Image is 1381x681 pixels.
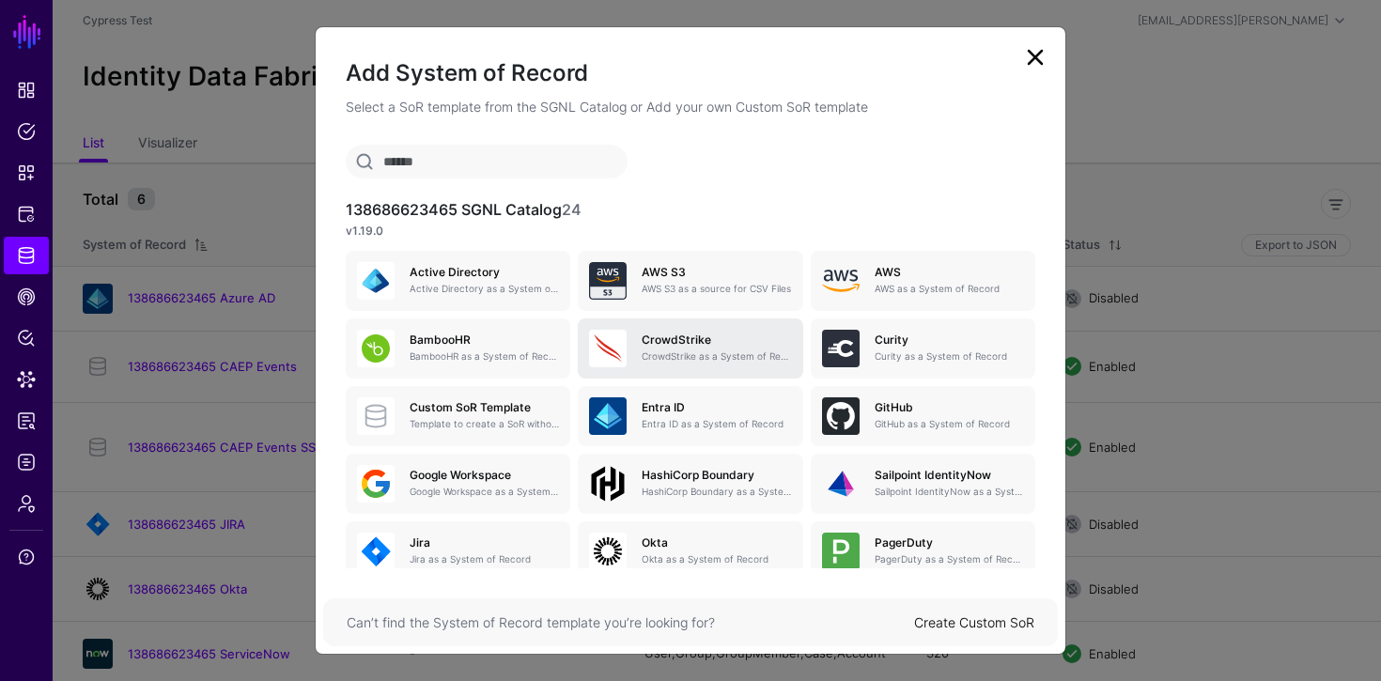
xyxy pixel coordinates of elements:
[642,401,791,414] h5: Entra ID
[875,469,1024,482] h5: Sailpoint IdentityNow
[357,262,395,300] img: svg+xml;base64,PHN2ZyB3aWR0aD0iNjQiIGhlaWdodD0iNjQiIHZpZXdCb3g9IjAgMCA2NCA2NCIgZmlsbD0ibm9uZSIgeG...
[562,200,582,219] span: 24
[410,417,559,431] p: Template to create a SoR without any entities, attributes or relationships. Once created, you can...
[875,536,1024,549] h5: PagerDuty
[589,533,627,570] img: svg+xml;base64,PHN2ZyB3aWR0aD0iNjQiIGhlaWdodD0iNjQiIHZpZXdCb3g9IjAgMCA2NCA2NCIgZmlsbD0ibm9uZSIgeG...
[811,454,1035,514] a: Sailpoint IdentityNowSailpoint IdentityNow as a System of Record
[346,318,570,379] a: BambooHRBambooHR as a System of Record
[642,417,791,431] p: Entra ID as a System of Record
[642,469,791,482] h5: HashiCorp Boundary
[347,612,914,632] div: Can’t find the System of Record template you’re looking for?
[875,401,1024,414] h5: GitHub
[822,397,860,435] img: svg+xml;base64,PHN2ZyB3aWR0aD0iNjQiIGhlaWdodD0iNjQiIHZpZXdCb3g9IjAgMCA2NCA2NCIgZmlsbD0ibm9uZSIgeG...
[822,262,860,300] img: svg+xml;base64,PHN2ZyB4bWxucz0iaHR0cDovL3d3dy53My5vcmcvMjAwMC9zdmciIHhtbG5zOnhsaW5rPSJodHRwOi8vd3...
[642,536,791,549] h5: Okta
[875,417,1024,431] p: GitHub as a System of Record
[642,333,791,347] h5: CrowdStrike
[822,330,860,367] img: svg+xml;base64,PHN2ZyB3aWR0aD0iNjQiIGhlaWdodD0iNjQiIHZpZXdCb3g9IjAgMCA2NCA2NCIgZmlsbD0ibm9uZSIgeG...
[578,251,802,311] a: AWS S3AWS S3 as a source for CSV Files
[642,349,791,364] p: CrowdStrike as a System of Record
[346,224,383,238] strong: v1.19.0
[410,469,559,482] h5: Google Workspace
[642,485,791,499] p: HashiCorp Boundary as a System of Record
[589,465,627,503] img: svg+xml;base64,PHN2ZyB4bWxucz0iaHR0cDovL3d3dy53My5vcmcvMjAwMC9zdmciIHdpZHRoPSIxMDBweCIgaGVpZ2h0PS...
[578,386,802,446] a: Entra IDEntra ID as a System of Record
[346,454,570,514] a: Google WorkspaceGoogle Workspace as a System of Record
[410,552,559,566] p: Jira as a System of Record
[589,397,627,435] img: svg+xml;base64,PHN2ZyB3aWR0aD0iNjQiIGhlaWdodD0iNjQiIHZpZXdCb3g9IjAgMCA2NCA2NCIgZmlsbD0ibm9uZSIgeG...
[578,454,802,514] a: HashiCorp BoundaryHashiCorp Boundary as a System of Record
[811,318,1035,379] a: CurityCurity as a System of Record
[578,521,802,581] a: OktaOkta as a System of Record
[875,333,1024,347] h5: Curity
[811,521,1035,581] a: PagerDutyPagerDuty as a System of Record
[875,266,1024,279] h5: AWS
[578,318,802,379] a: CrowdStrikeCrowdStrike as a System of Record
[642,552,791,566] p: Okta as a System of Record
[875,485,1024,499] p: Sailpoint IdentityNow as a System of Record
[410,282,559,296] p: Active Directory as a System of Record
[357,330,395,367] img: svg+xml;base64,PHN2ZyB3aWR0aD0iNjQiIGhlaWdodD0iNjQiIHZpZXdCb3g9IjAgMCA2NCA2NCIgZmlsbD0ibm9uZSIgeG...
[346,521,570,581] a: JiraJira as a System of Record
[822,533,860,570] img: svg+xml;base64,PHN2ZyB3aWR0aD0iNjQiIGhlaWdodD0iNjQiIHZpZXdCb3g9IjAgMCA2NCA2NCIgZmlsbD0ibm9uZSIgeG...
[410,333,559,347] h5: BambooHR
[822,465,860,503] img: svg+xml;base64,PHN2ZyB3aWR0aD0iNjQiIGhlaWdodD0iNjQiIHZpZXdCb3g9IjAgMCA2NCA2NCIgZmlsbD0ibm9uZSIgeG...
[642,282,791,296] p: AWS S3 as a source for CSV Files
[589,330,627,367] img: svg+xml;base64,PHN2ZyB3aWR0aD0iNjQiIGhlaWdodD0iNjQiIHZpZXdCb3g9IjAgMCA2NCA2NCIgZmlsbD0ibm9uZSIgeG...
[346,97,1035,116] p: Select a SoR template from the SGNL Catalog or Add your own Custom SoR template
[410,485,559,499] p: Google Workspace as a System of Record
[914,614,1034,630] a: Create Custom SoR
[410,536,559,549] h5: Jira
[410,349,559,364] p: BambooHR as a System of Record
[811,251,1035,311] a: AWSAWS as a System of Record
[589,262,627,300] img: svg+xml;base64,PHN2ZyB3aWR0aD0iNjQiIGhlaWdodD0iNjQiIHZpZXdCb3g9IjAgMCA2NCA2NCIgZmlsbD0ibm9uZSIgeG...
[346,386,570,446] a: Custom SoR TemplateTemplate to create a SoR without any entities, attributes or relationships. On...
[875,552,1024,566] p: PagerDuty as a System of Record
[875,282,1024,296] p: AWS as a System of Record
[811,386,1035,446] a: GitHubGitHub as a System of Record
[346,57,1035,89] h2: Add System of Record
[346,251,570,311] a: Active DirectoryActive Directory as a System of Record
[642,266,791,279] h5: AWS S3
[357,533,395,570] img: svg+xml;base64,PHN2ZyB3aWR0aD0iNjQiIGhlaWdodD0iNjQiIHZpZXdCb3g9IjAgMCA2NCA2NCIgZmlsbD0ibm9uZSIgeG...
[346,201,1035,219] h3: 138686623465 SGNL Catalog
[410,266,559,279] h5: Active Directory
[357,465,395,503] img: svg+xml;base64,PHN2ZyB3aWR0aD0iNjQiIGhlaWdodD0iNjQiIHZpZXdCb3g9IjAgMCA2NCA2NCIgZmlsbD0ibm9uZSIgeG...
[410,401,559,414] h5: Custom SoR Template
[875,349,1024,364] p: Curity as a System of Record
